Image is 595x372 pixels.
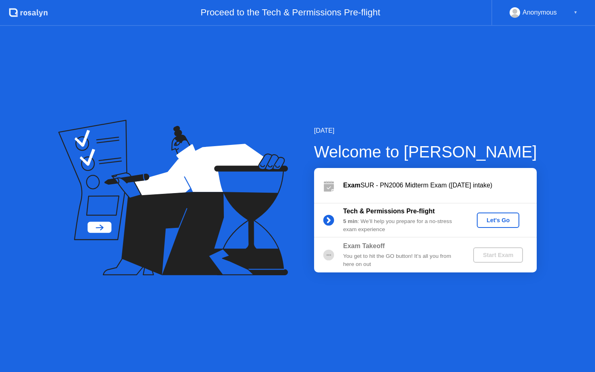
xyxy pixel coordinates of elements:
[476,252,520,258] div: Start Exam
[343,242,385,249] b: Exam Takeoff
[343,182,361,189] b: Exam
[473,247,523,263] button: Start Exam
[343,217,460,234] div: : We’ll help you prepare for a no-stress exam experience
[343,181,537,190] div: SUR - PN2006 Midterm Exam ([DATE] intake)
[480,217,516,223] div: Let's Go
[314,140,537,164] div: Welcome to [PERSON_NAME]
[477,213,519,228] button: Let's Go
[523,7,557,18] div: Anonymous
[314,126,537,136] div: [DATE]
[343,218,358,224] b: 5 min
[343,208,435,215] b: Tech & Permissions Pre-flight
[574,7,578,18] div: ▼
[343,252,460,269] div: You get to hit the GO button! It’s all you from here on out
